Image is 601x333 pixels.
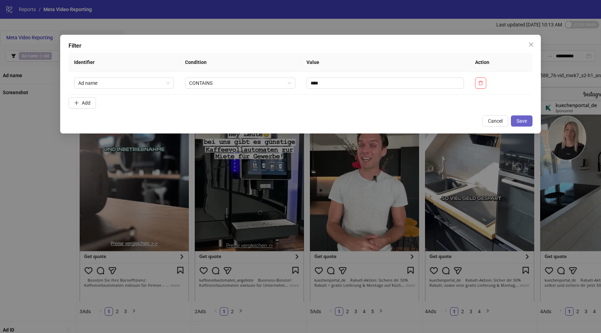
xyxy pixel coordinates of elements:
[516,118,527,124] span: Save
[478,81,483,86] span: delete
[69,97,96,108] button: Add
[528,42,534,47] span: close
[482,115,508,127] button: Cancel
[301,53,470,72] th: Value
[189,78,291,88] span: CONTAINS
[74,100,79,105] span: plus
[488,118,503,124] span: Cancel
[78,78,170,88] span: Ad name
[82,100,90,106] span: Add
[526,39,537,50] button: Close
[511,115,532,127] button: Save
[179,53,301,72] th: Condition
[69,42,532,50] div: Filter
[69,53,179,72] th: Identifier
[470,53,532,72] th: Action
